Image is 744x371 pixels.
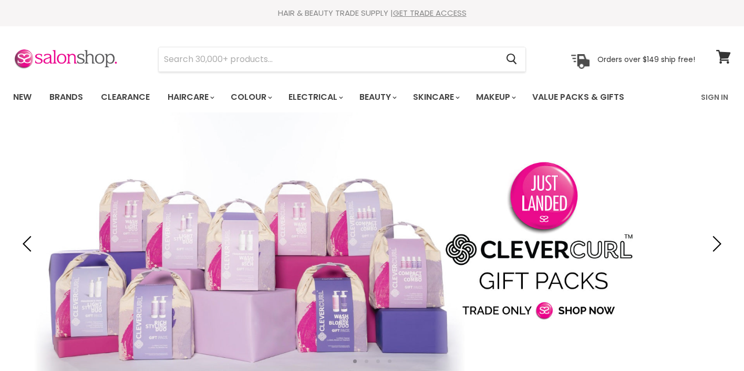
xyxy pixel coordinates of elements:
a: Value Packs & Gifts [524,86,632,108]
li: Page dot 2 [365,359,368,363]
a: Brands [42,86,91,108]
a: Electrical [281,86,349,108]
a: Beauty [352,86,403,108]
li: Page dot 1 [353,359,357,363]
a: Makeup [468,86,522,108]
a: Haircare [160,86,221,108]
a: Skincare [405,86,466,108]
form: Product [158,47,526,72]
li: Page dot 4 [388,359,391,363]
p: Orders over $149 ship free! [597,54,695,64]
button: Previous [18,233,39,254]
li: Page dot 3 [376,359,380,363]
a: New [5,86,39,108]
ul: Main menu [5,82,664,112]
input: Search [159,47,498,71]
a: GET TRADE ACCESS [393,7,467,18]
a: Sign In [695,86,735,108]
button: Next [705,233,726,254]
button: Search [498,47,525,71]
a: Clearance [93,86,158,108]
a: Colour [223,86,278,108]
